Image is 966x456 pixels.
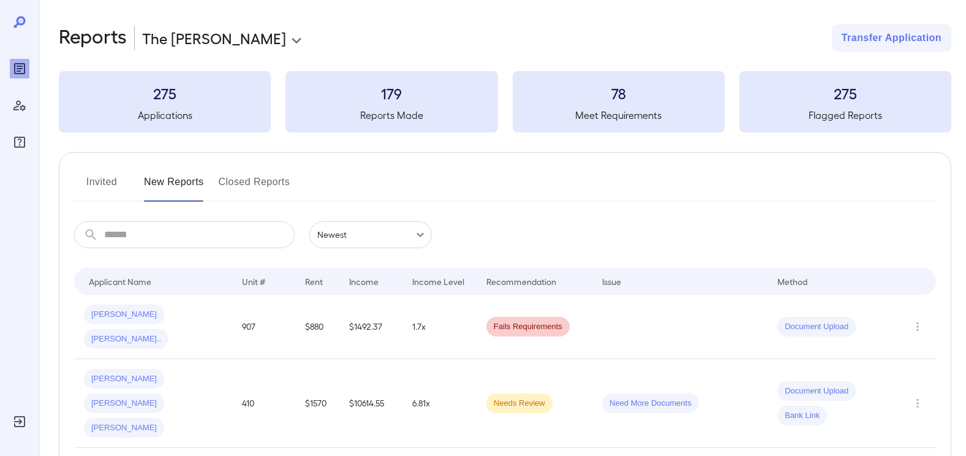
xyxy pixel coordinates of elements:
[89,274,151,289] div: Applicant Name
[295,359,339,448] td: $1570
[739,83,951,103] h3: 275
[84,398,164,409] span: [PERSON_NAME]
[305,274,325,289] div: Rent
[777,410,827,422] span: Bank Link
[908,317,927,336] button: Row Actions
[285,108,497,123] h5: Reports Made
[10,59,29,78] div: Reports
[349,274,379,289] div: Income
[84,309,164,321] span: [PERSON_NAME]
[232,359,295,448] td: 410
[777,274,807,289] div: Method
[908,393,927,413] button: Row Actions
[739,108,951,123] h5: Flagged Reports
[84,373,164,385] span: [PERSON_NAME]
[412,274,464,289] div: Income Level
[486,321,570,333] span: Fails Requirements
[59,108,271,123] h5: Applications
[402,359,477,448] td: 6.81x
[402,295,477,359] td: 1.7x
[242,274,265,289] div: Unit #
[777,386,856,397] span: Document Upload
[513,108,725,123] h5: Meet Requirements
[777,321,856,333] span: Document Upload
[144,172,204,202] button: New Reports
[74,172,129,202] button: Invited
[219,172,290,202] button: Closed Reports
[10,132,29,152] div: FAQ
[142,28,286,48] p: The [PERSON_NAME]
[486,398,553,409] span: Needs Review
[59,71,951,132] summary: 275Applications179Reports Made78Meet Requirements275Flagged Reports
[84,333,168,345] span: [PERSON_NAME]..
[486,274,556,289] div: Recommendation
[602,398,699,409] span: Need More Documents
[602,274,622,289] div: Issue
[513,83,725,103] h3: 78
[832,25,951,51] button: Transfer Application
[285,83,497,103] h3: 179
[339,295,402,359] td: $1492.37
[309,221,432,248] div: Newest
[10,412,29,431] div: Log Out
[295,295,339,359] td: $880
[232,295,295,359] td: 907
[59,25,127,51] h2: Reports
[59,83,271,103] h3: 275
[10,96,29,115] div: Manage Users
[339,359,402,448] td: $10614.55
[84,422,164,434] span: [PERSON_NAME]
